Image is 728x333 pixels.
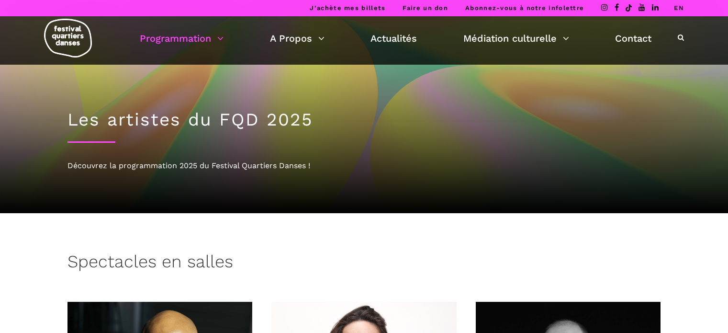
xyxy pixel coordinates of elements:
[310,4,385,11] a: J’achète mes billets
[270,30,325,46] a: A Propos
[67,109,661,130] h1: Les artistes du FQD 2025
[370,30,417,46] a: Actualités
[403,4,448,11] a: Faire un don
[44,19,92,57] img: logo-fqd-med
[674,4,684,11] a: EN
[67,160,661,172] div: Découvrez la programmation 2025 du Festival Quartiers Danses !
[465,4,584,11] a: Abonnez-vous à notre infolettre
[67,252,233,276] h3: Spectacles en salles
[140,30,224,46] a: Programmation
[615,30,651,46] a: Contact
[463,30,569,46] a: Médiation culturelle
